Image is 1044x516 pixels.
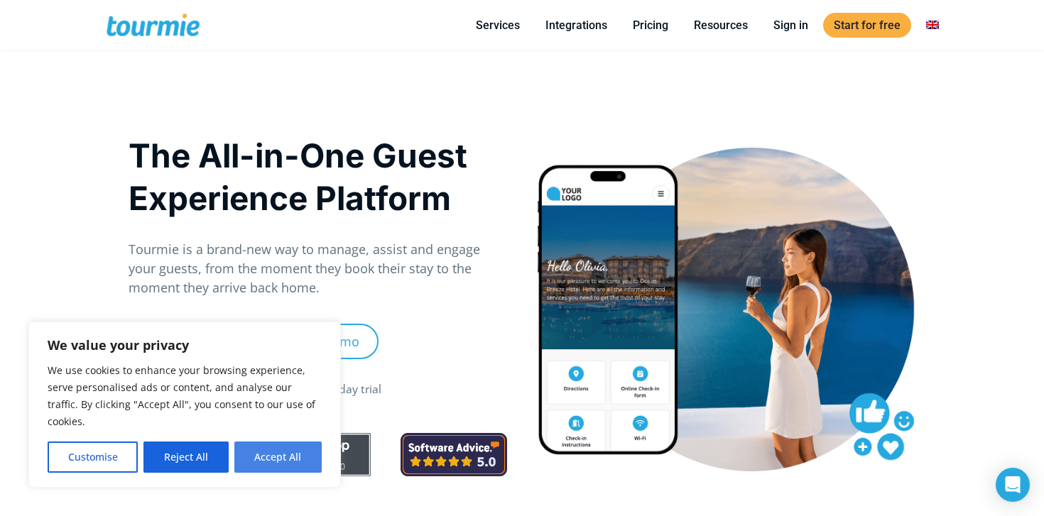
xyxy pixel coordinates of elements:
button: Accept All [234,441,322,473]
p: We use cookies to enhance your browsing experience, serve personalised ads or content, and analys... [48,362,322,430]
p: Tourmie is a brand-new way to manage, assist and engage your guests, from the moment they book th... [129,240,507,297]
p: We value your privacy [48,336,322,353]
a: Integrations [535,16,618,34]
a: Sign in [763,16,819,34]
a: Pricing [622,16,679,34]
div: Open Intercom Messenger [996,468,1030,502]
a: Services [465,16,531,34]
a: Resources [683,16,758,34]
button: Customise [48,441,138,473]
a: Start for free [823,13,911,38]
button: Reject All [143,441,228,473]
h1: The All-in-One Guest Experience Platform [129,134,507,219]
